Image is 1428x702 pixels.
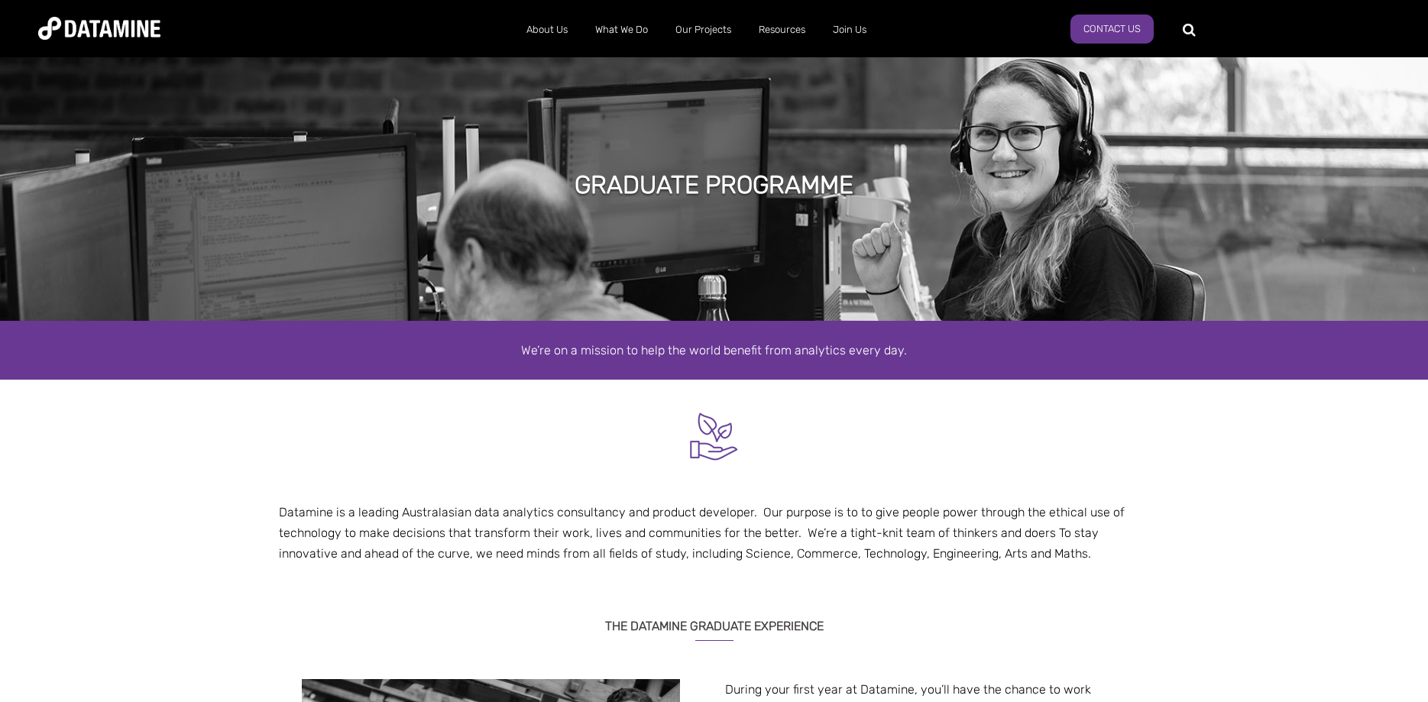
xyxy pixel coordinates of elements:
[575,168,853,202] h1: GRADUATE Programme
[279,600,1150,641] h3: The Datamine Graduate Experience
[685,408,743,465] img: Mentor
[819,10,880,50] a: Join Us
[745,10,819,50] a: Resources
[38,17,160,40] img: Datamine
[279,340,1150,361] div: We’re on a mission to help the world benefit from analytics every day.
[279,502,1150,565] p: Datamine is a leading Australasian data analytics consultancy and product developer. Our purpose ...
[1070,15,1154,44] a: Contact Us
[581,10,662,50] a: What We Do
[513,10,581,50] a: About Us
[662,10,745,50] a: Our Projects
